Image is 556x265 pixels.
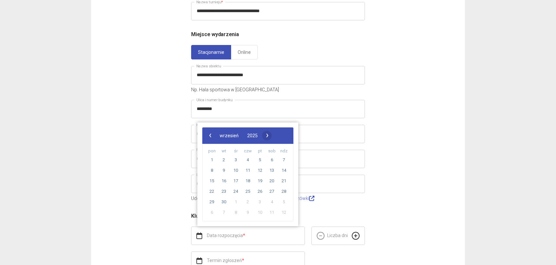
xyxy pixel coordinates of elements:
span: 9 [219,165,229,176]
span: 12 [255,165,265,176]
span: 2 [219,155,229,165]
span: 1 [230,197,241,207]
th: weekday [266,147,278,155]
span: 11 [243,165,253,176]
span: 8 [230,207,241,218]
span: 26 [255,186,265,197]
span: 22 [207,186,217,197]
span: 13 [267,165,277,176]
span: Miejsce wydarzenia [191,31,239,37]
span: 10 [230,165,241,176]
a: Stacjonarnie [191,45,231,59]
span: 7 [219,207,229,218]
span: 25 [243,186,253,197]
span: 12 [279,207,289,218]
span: 16 [219,176,229,186]
th: weekday [242,147,254,155]
th: weekday [254,147,266,155]
th: weekday [278,147,290,155]
span: ‹ [205,130,215,140]
span: 5 [279,197,289,207]
span: › [262,130,272,140]
span: 24 [230,186,241,197]
span: 9 [243,207,253,218]
span: 21 [279,176,289,186]
th: weekday [206,147,218,155]
span: 10 [255,207,265,218]
button: wrzesień [215,131,243,141]
button: › [262,131,272,141]
span: 3 [230,155,241,165]
bs-datepicker-container: calendar [197,122,298,226]
span: 4 [243,155,253,165]
th: weekday [230,147,242,155]
span: 28 [279,186,289,197]
span: 3 [255,197,265,207]
button: ‹ [206,131,215,141]
span: 20 [267,176,277,186]
span: 6 [267,155,277,165]
span: 30 [219,197,229,207]
span: 17 [230,176,241,186]
span: 4 [267,197,277,207]
span: 7 [279,155,289,165]
span: 27 [267,186,277,197]
span: 11 [267,207,277,218]
span: 2 [243,197,253,207]
a: Online [231,45,258,59]
span: 8 [207,165,217,176]
span: 23 [219,186,229,197]
button: 2025 [243,131,262,141]
bs-datepicker-navigation-view: ​ ​ ​ [206,132,272,137]
span: 18 [243,176,253,186]
span: 5 [255,155,265,165]
span: 2025 [247,133,258,138]
span: Kluczowe daty [191,213,226,219]
p: Np. Hala sportowa w [GEOGRAPHIC_DATA] [191,86,365,93]
span: 19 [255,176,265,186]
span: 14 [279,165,289,176]
span: 29 [207,197,217,207]
span: 1 [207,155,217,165]
th: weekday [218,147,230,155]
p: Udostępnij lokalizację z Google Maps. [191,195,365,202]
span: 6 [207,207,217,218]
span: wrzesień [220,133,239,138]
span: 15 [207,176,217,186]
